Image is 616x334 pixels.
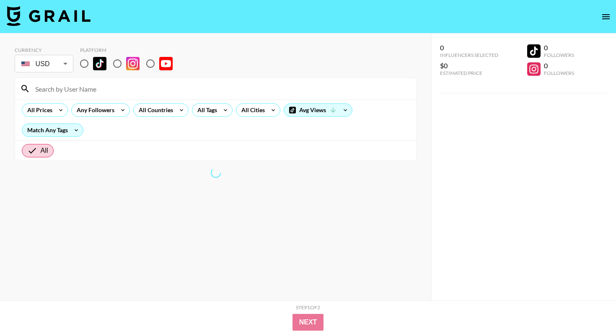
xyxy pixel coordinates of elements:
div: $0 [440,62,498,70]
div: Any Followers [72,104,116,116]
img: TikTok [93,57,106,70]
input: Search by User Name [30,82,412,95]
div: All Tags [192,104,219,116]
div: Influencers Selected [440,52,498,58]
button: open drawer [598,8,614,25]
img: Grail Talent [7,6,91,26]
div: All Cities [236,104,267,116]
span: All [41,146,48,156]
img: YouTube [159,57,173,70]
button: Next [292,314,324,331]
div: Followers [544,70,574,76]
div: 0 [440,44,498,52]
span: Refreshing lists, bookers, clients, countries, tags, cities, talent, talent... [211,168,221,178]
div: 0 [544,62,574,70]
div: Estimated Price [440,70,498,76]
div: Step 1 of 2 [296,304,320,311]
div: Platform [80,47,179,53]
div: Followers [544,52,574,58]
div: 0 [544,44,574,52]
div: Avg Views [284,104,352,116]
div: Match Any Tags [22,124,83,136]
div: All Countries [134,104,175,116]
div: USD [16,57,72,71]
div: All Prices [22,104,54,116]
div: Currency [15,47,73,53]
img: Instagram [126,57,140,70]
